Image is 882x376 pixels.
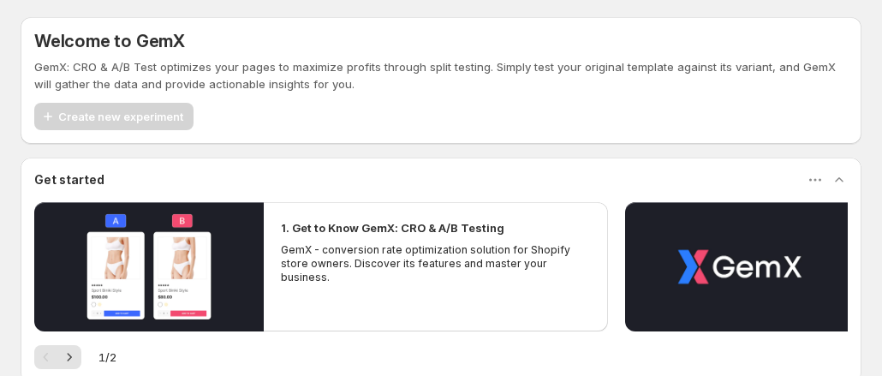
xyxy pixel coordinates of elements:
button: Play video [625,202,855,331]
h2: 1. Get to Know GemX: CRO & A/B Testing [281,219,504,236]
nav: Pagination [34,345,81,369]
h3: Get started [34,171,104,188]
span: 1 / 2 [98,349,116,366]
p: GemX: CRO & A/B Test optimizes your pages to maximize profits through split testing. Simply test ... [34,58,848,93]
button: Next [57,345,81,369]
button: Play video [34,202,264,331]
p: GemX - conversion rate optimization solution for Shopify store owners. Discover its features and ... [281,243,591,284]
h5: Welcome to GemX [34,31,848,51]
